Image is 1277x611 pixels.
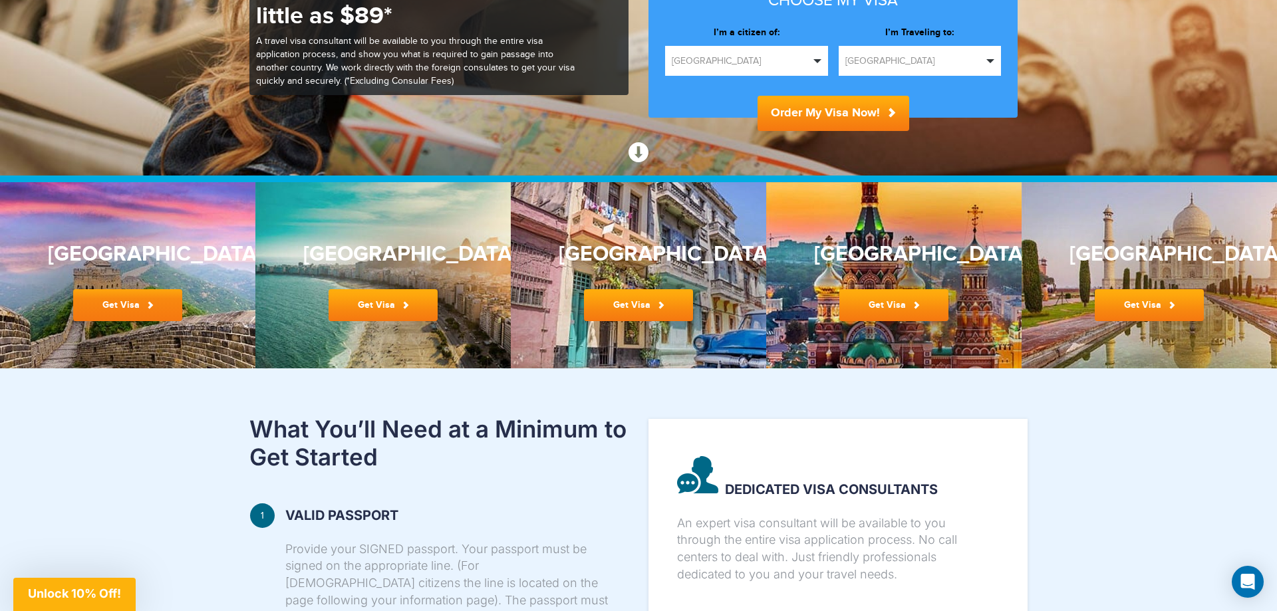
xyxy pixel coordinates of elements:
a: Get Visa [839,289,948,321]
a: Get Visa [73,289,182,321]
p: An expert visa consultant will be available to you through the entire visa application process. N... [677,515,986,583]
span: [GEOGRAPHIC_DATA] [845,55,983,68]
span: Unlock 10% Off! [28,586,121,600]
a: Get Visa [1095,289,1204,321]
h3: [GEOGRAPHIC_DATA] [1069,243,1229,266]
a: Get Visa [584,289,693,321]
strong: Dedicated visa consultants [677,460,986,497]
h3: [GEOGRAPHIC_DATA] [303,243,463,266]
img: image description [677,456,718,493]
h3: [GEOGRAPHIC_DATA] [559,243,718,266]
span: [GEOGRAPHIC_DATA] [672,55,809,68]
label: I’m a citizen of: [665,26,828,39]
strong: Valid passport [285,507,609,523]
button: [GEOGRAPHIC_DATA] [665,46,828,76]
button: [GEOGRAPHIC_DATA] [839,46,1002,76]
p: A travel visa consultant will be available to you through the entire visa application process, an... [256,35,575,88]
button: Order My Visa Now! [758,96,909,131]
label: I’m Traveling to: [839,26,1002,39]
h3: [GEOGRAPHIC_DATA] [48,243,208,266]
h2: What You’ll Need at a Minimum to Get Started [249,415,629,471]
h3: [GEOGRAPHIC_DATA] [814,243,974,266]
div: Unlock 10% Off! [13,578,136,611]
div: Open Intercom Messenger [1232,566,1264,598]
a: Get Visa [329,289,438,321]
